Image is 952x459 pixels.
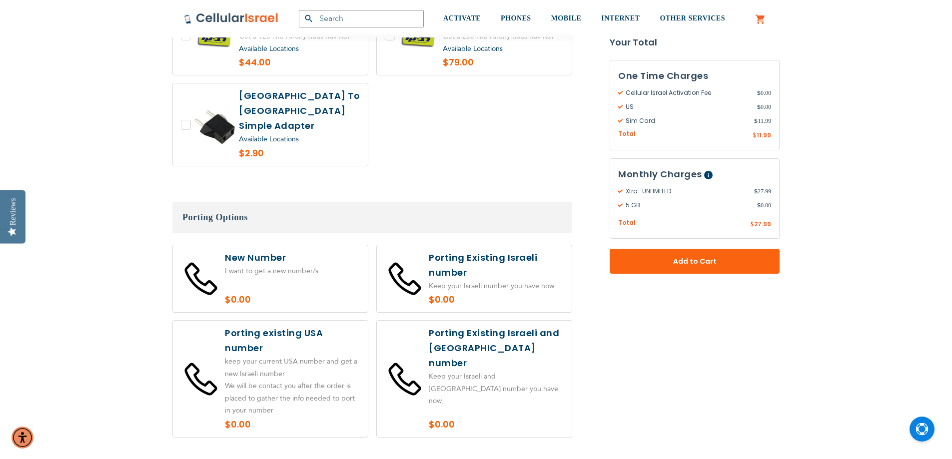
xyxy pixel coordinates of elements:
span: Porting Options [182,212,248,222]
span: PHONES [501,14,531,22]
strong: Your Total [610,35,780,50]
span: MOBILE [551,14,582,22]
span: Add to Cart [643,256,747,267]
a: Available Locations [239,134,299,144]
span: Sim Card [618,116,754,125]
span: $ [757,201,761,210]
a: Available Locations [239,44,299,53]
span: Total [618,218,636,228]
span: Cellular Israel Activation Fee [618,88,757,97]
span: $ [750,220,754,229]
span: 11.99 [754,116,771,125]
span: ACTIVATE [443,14,481,22]
h3: One Time Charges [618,68,771,83]
span: 0.00 [757,88,771,97]
input: Search [299,10,424,27]
span: OTHER SERVICES [660,14,725,22]
span: Help [704,171,713,179]
span: $ [754,116,758,125]
span: 27.99 [754,187,771,196]
span: 27.99 [754,220,771,228]
div: Reviews [8,198,17,225]
span: 0.00 [757,201,771,210]
span: Monthly Charges [618,168,702,180]
span: Total [618,129,636,139]
span: 5 GB [618,201,757,210]
span: 11.99 [757,131,771,139]
span: INTERNET [601,14,640,22]
a: Available Locations [443,44,503,53]
span: $ [757,102,761,111]
span: $ [757,88,761,97]
span: Xtra : UNLIMITED [618,187,754,196]
span: US [618,102,757,111]
img: Cellular Israel Logo [184,12,279,24]
span: $ [753,131,757,140]
span: $ [754,187,758,196]
span: 0.00 [757,102,771,111]
button: Add to Cart [610,249,780,274]
div: Accessibility Menu [11,427,33,449]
